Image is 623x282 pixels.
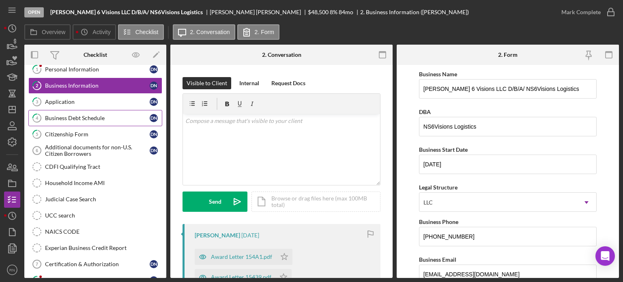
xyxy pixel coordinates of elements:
label: Activity [92,29,110,35]
label: Business Name [419,71,457,77]
button: RN [4,262,20,278]
a: CDFI Qualifying Tract [28,159,162,175]
div: Business Debt Schedule [45,115,150,121]
button: Internal [235,77,263,89]
div: D N [150,114,158,122]
a: 6Additional documents for non-U.S. Citizen BorrowersDN [28,142,162,159]
div: Citizenship Form [45,131,150,138]
div: CDFI Qualifying Tract [45,164,162,170]
button: Request Docs [267,77,309,89]
time: 2025-09-18 17:46 [241,232,259,239]
label: Checklist [135,29,159,35]
div: 2. Form [498,52,518,58]
b: [PERSON_NAME] 6 Visions LLC D/B/A/ NS6Visions Logistics [50,9,203,15]
div: [PERSON_NAME] [PERSON_NAME] [210,9,308,15]
div: Checklist [84,52,107,58]
div: UCC search [45,212,162,219]
button: Activity [73,24,116,40]
div: NAICS CODE [45,228,162,235]
label: Business Phone [419,218,458,225]
a: 4Business Debt ScheduleDN [28,110,162,126]
div: 2. Business Information ([PERSON_NAME]) [360,9,469,15]
tspan: 1 [36,67,38,72]
tspan: 3 [36,99,38,104]
div: Mark Complete [561,4,601,20]
div: Application [45,99,150,105]
label: Overview [42,29,65,35]
a: UCC search [28,207,162,224]
div: Certification & Authorization [45,261,150,267]
tspan: 5 [36,131,38,137]
div: Business Information [45,82,150,89]
div: Judicial Case Search [45,196,162,202]
span: $48,500 [308,9,329,15]
button: 2. Conversation [173,24,235,40]
div: D N [150,146,158,155]
div: Award Letter 15439.pdf [211,274,271,280]
tspan: 6 [36,148,38,153]
div: D N [150,98,158,106]
a: NAICS CODE [28,224,162,240]
button: Visible to Client [183,77,231,89]
button: 2. Form [237,24,279,40]
button: Mark Complete [553,4,619,20]
a: 5Citizenship FormDN [28,126,162,142]
label: 2. Form [255,29,274,35]
div: Personal Information [45,66,150,73]
text: RN [9,268,15,272]
div: Open [24,7,44,17]
div: Additional documents for non-U.S. Citizen Borrowers [45,144,150,157]
div: D N [150,82,158,90]
tspan: 4 [36,115,39,121]
div: Internal [239,77,259,89]
a: 1Personal InformationDN [28,61,162,77]
a: 2Business InformationDN [28,77,162,94]
div: Open Intercom Messenger [595,246,615,266]
div: D N [150,65,158,73]
tspan: 2 [36,83,38,88]
label: 2. Conversation [190,29,230,35]
a: 7Certification & AuthorizationDN [28,256,162,272]
a: 3ApplicationDN [28,94,162,110]
div: Household Income AMI [45,180,162,186]
div: Experian Business Credit Report [45,245,162,251]
label: Business Start Date [419,146,468,153]
button: Overview [24,24,71,40]
a: Experian Business Credit Report [28,240,162,256]
label: Business Email [419,256,456,263]
div: 84 mo [339,9,353,15]
button: Send [183,192,247,212]
a: Judicial Case Search [28,191,162,207]
div: Request Docs [271,77,305,89]
div: LLC [423,199,433,206]
div: Award Letter 154A1.pdf [211,254,272,260]
div: [PERSON_NAME] [195,232,240,239]
label: DBA [419,108,431,115]
div: D N [150,260,158,268]
a: Household Income AMI [28,175,162,191]
div: Visible to Client [187,77,227,89]
div: 2. Conversation [262,52,301,58]
button: Checklist [118,24,164,40]
tspan: 7 [36,262,38,267]
div: 8 % [330,9,337,15]
div: D N [150,130,158,138]
button: Award Letter 154A1.pdf [195,249,292,265]
div: Send [209,192,221,212]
